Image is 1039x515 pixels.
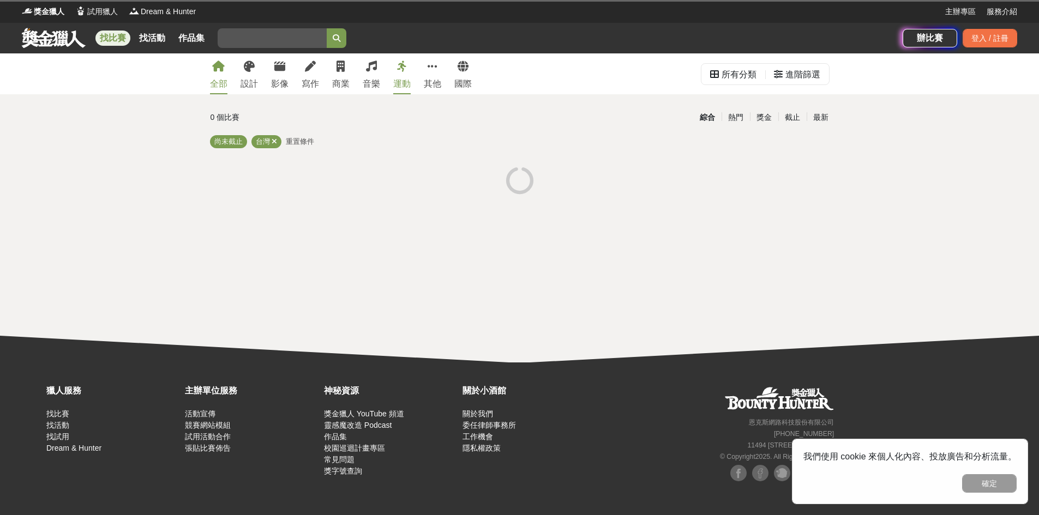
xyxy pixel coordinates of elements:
[332,77,350,90] div: 商業
[424,77,441,90] div: 其他
[256,137,270,146] span: 台灣
[332,53,350,94] a: 商業
[286,137,314,146] span: 重置條件
[185,432,231,441] a: 試用活動合作
[463,421,516,429] a: 委任律師事務所
[774,430,834,438] small: [PHONE_NUMBER]
[210,53,227,94] a: 全部
[46,384,179,397] div: 獵人服務
[46,409,69,418] a: 找比賽
[945,6,976,17] a: 主辦專區
[807,108,835,127] div: 最新
[393,77,411,90] div: 運動
[34,6,64,17] span: 獎金獵人
[463,384,596,397] div: 關於小酒館
[363,53,380,94] a: 音樂
[454,53,472,94] a: 國際
[241,53,258,94] a: 設計
[141,6,196,17] span: Dream & Hunter
[463,432,493,441] a: 工作機會
[46,432,69,441] a: 找試用
[174,31,209,46] a: 作品集
[962,474,1017,493] button: 確定
[185,409,215,418] a: 活動宣傳
[749,419,834,426] small: 恩克斯網路科技股份有限公司
[211,108,416,127] div: 0 個比賽
[424,53,441,94] a: 其他
[324,421,392,429] a: 靈感魔改造 Podcast
[87,6,118,17] span: 試用獵人
[730,465,747,481] img: Facebook
[271,53,289,94] a: 影像
[324,432,347,441] a: 作品集
[963,29,1017,47] div: 登入 / 註冊
[214,137,243,146] span: 尚未截止
[46,444,101,452] a: Dream & Hunter
[774,465,790,481] img: Plurk
[46,421,69,429] a: 找活動
[778,108,807,127] div: 截止
[722,64,756,86] div: 所有分類
[185,384,318,397] div: 主辦單位服務
[271,77,289,90] div: 影像
[324,444,385,452] a: 校園巡迴計畫專區
[752,465,768,481] img: Facebook
[75,5,86,16] img: Logo
[22,5,33,16] img: Logo
[693,108,722,127] div: 綜合
[748,441,834,449] small: 11494 [STREET_ADDRESS]
[210,77,227,90] div: 全部
[324,409,404,418] a: 獎金獵人 YouTube 頻道
[185,421,231,429] a: 競賽網站模組
[241,77,258,90] div: 設計
[393,53,411,94] a: 運動
[324,455,355,464] a: 常見問題
[75,6,118,17] a: Logo試用獵人
[135,31,170,46] a: 找活動
[750,108,778,127] div: 獎金
[785,64,820,86] div: 進階篩選
[129,5,140,16] img: Logo
[302,53,319,94] a: 寫作
[987,6,1017,17] a: 服務介紹
[803,452,1017,461] span: 我們使用 cookie 來個人化內容、投放廣告和分析流量。
[324,384,457,397] div: 神秘資源
[302,77,319,90] div: 寫作
[463,444,501,452] a: 隱私權政策
[185,444,231,452] a: 張貼比賽佈告
[454,77,472,90] div: 國際
[722,108,750,127] div: 熱門
[463,409,493,418] a: 關於我們
[363,77,380,90] div: 音樂
[720,453,834,461] small: © Copyright 2025 . All Rights Reserved.
[129,6,196,17] a: LogoDream & Hunter
[95,31,130,46] a: 找比賽
[22,6,64,17] a: Logo獎金獵人
[324,466,362,475] a: 獎字號查詢
[903,29,957,47] a: 辦比賽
